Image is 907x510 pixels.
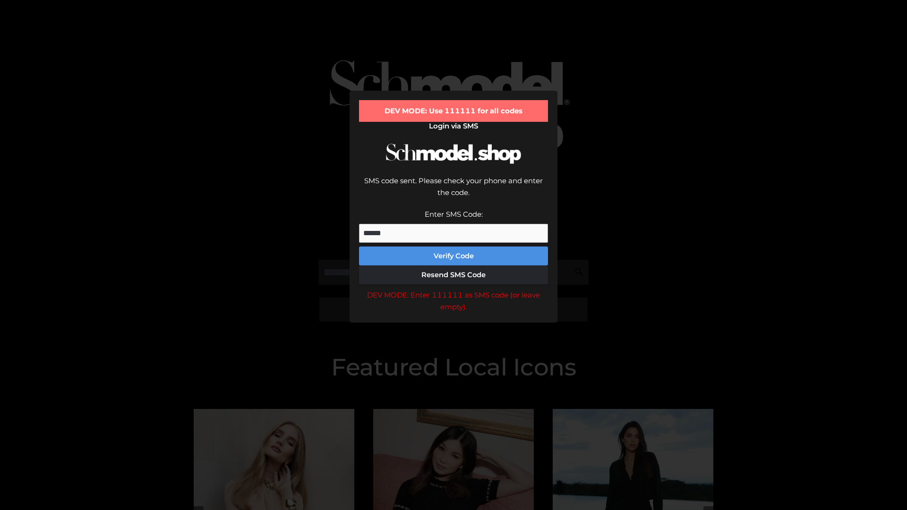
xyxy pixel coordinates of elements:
h2: Login via SMS [359,122,548,130]
label: Enter SMS Code: [425,210,483,219]
div: DEV MODE: Use 111111 for all codes [359,100,548,122]
div: DEV MODE: Enter 111111 as SMS code (or leave empty). [359,289,548,313]
img: Schmodel Logo [383,135,524,172]
button: Verify Code [359,246,548,265]
button: Resend SMS Code [359,265,548,284]
div: SMS code sent. Please check your phone and enter the code. [359,175,548,208]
